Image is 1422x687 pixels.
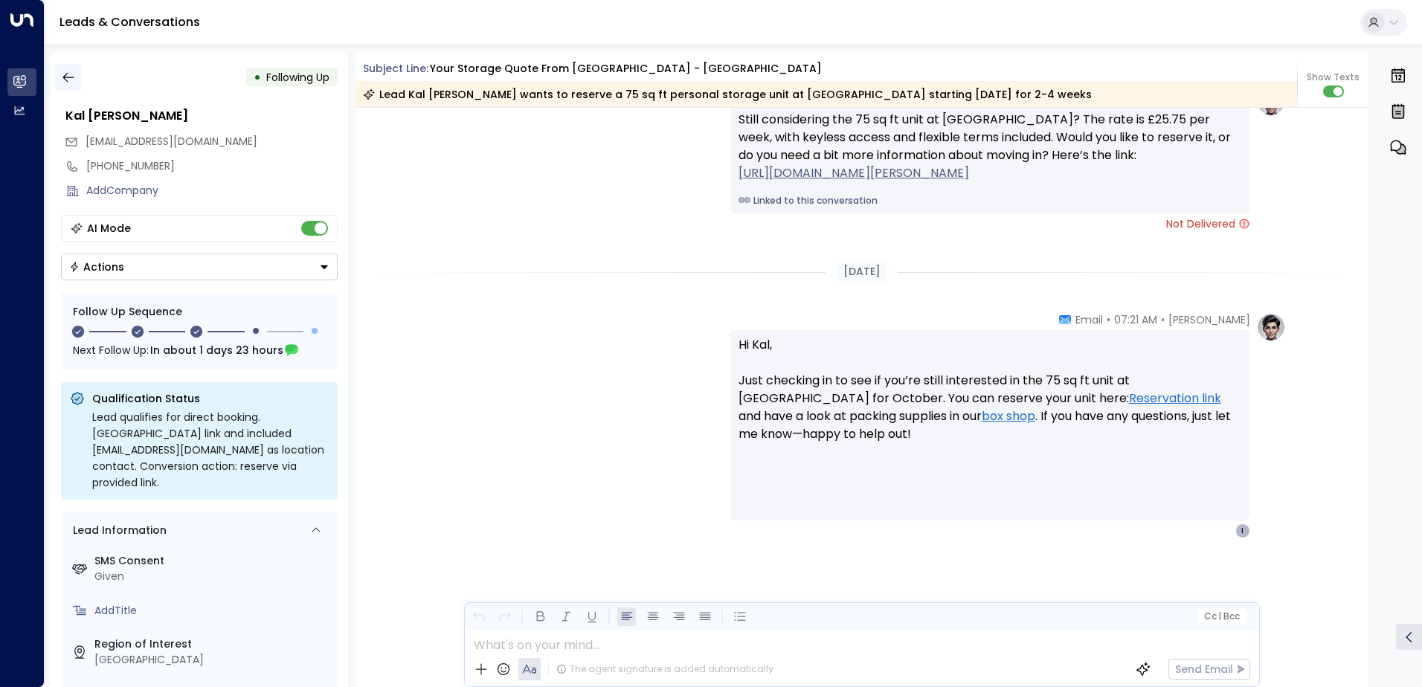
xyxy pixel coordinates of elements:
[1075,312,1103,327] span: Email
[94,553,332,569] label: SMS Consent
[94,569,332,584] div: Given
[1235,523,1250,538] div: I
[86,183,338,199] div: AddCompany
[87,221,131,236] div: AI Mode
[94,603,332,619] div: AddTitle
[94,652,332,668] div: [GEOGRAPHIC_DATA]
[1197,610,1245,624] button: Cc|Bcc
[1307,71,1360,84] span: Show Texts
[1203,611,1239,622] span: Cc Bcc
[1114,312,1157,327] span: 07:21 AM
[92,409,329,491] div: Lead qualifies for direct booking. [GEOGRAPHIC_DATA] link and included [EMAIL_ADDRESS][DOMAIN_NAM...
[739,194,1241,207] a: Linked to this conversation
[1218,611,1221,622] span: |
[1256,312,1286,342] img: profile-logo.png
[1161,312,1165,327] span: •
[61,254,338,280] div: Button group with a nested menu
[1168,312,1250,327] span: [PERSON_NAME]
[430,61,822,77] div: Your storage quote from [GEOGRAPHIC_DATA] - [GEOGRAPHIC_DATA]
[69,260,124,274] div: Actions
[86,134,257,149] span: [EMAIL_ADDRESS][DOMAIN_NAME]
[73,342,326,358] div: Next Follow Up:
[363,87,1092,102] div: Lead Kal [PERSON_NAME] wants to reserve a 75 sq ft personal storage unit at [GEOGRAPHIC_DATA] sta...
[94,636,332,652] label: Region of Interest
[73,304,326,320] div: Follow Up Sequence
[92,391,329,406] p: Qualification Status
[982,407,1035,425] a: box shop
[86,158,338,174] div: [PHONE_NUMBER]
[469,607,488,626] button: Undo
[739,111,1241,182] div: Still considering the 75 sq ft unit at [GEOGRAPHIC_DATA]? The rate is £25.75 per week, with keyle...
[1129,390,1221,407] a: Reservation link
[556,662,773,676] div: The agent signature is added automatically
[59,13,200,30] a: Leads & Conversations
[65,107,338,125] div: Kal [PERSON_NAME]
[495,607,514,626] button: Redo
[363,61,428,76] span: Subject Line:
[150,342,283,358] span: In about 1 days 23 hours
[1166,216,1250,231] span: Not Delivered
[61,254,338,280] button: Actions
[739,336,1241,461] p: Hi Kal, Just checking in to see if you’re still interested in the 75 sq ft unit at [GEOGRAPHIC_DA...
[254,64,261,91] div: •
[739,164,969,182] a: [URL][DOMAIN_NAME][PERSON_NAME]
[86,134,257,149] span: infofiveways@gmail.com
[68,523,167,538] div: Lead Information
[266,70,329,85] span: Following Up
[837,261,887,283] div: [DATE]
[1107,312,1110,327] span: •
